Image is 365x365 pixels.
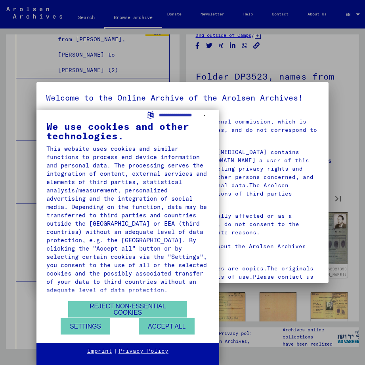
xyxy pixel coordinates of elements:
[139,318,195,335] button: Accept all
[61,318,110,335] button: Settings
[46,122,209,141] div: We use cookies and other technologies.
[46,144,209,294] div: This website uses cookies and similar functions to process end device information and personal da...
[68,301,187,317] button: Reject non-essential cookies
[87,347,112,355] a: Imprint
[118,347,168,355] a: Privacy Policy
